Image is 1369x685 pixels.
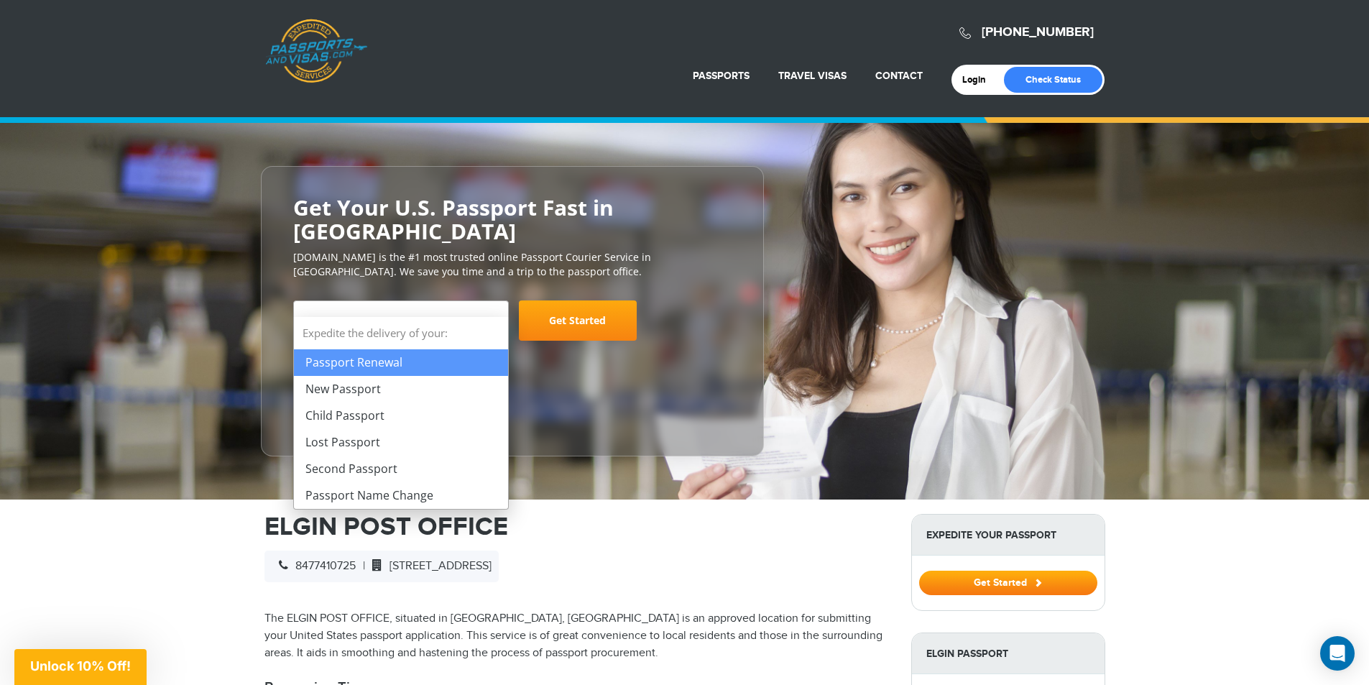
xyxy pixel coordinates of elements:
[14,649,147,685] div: Unlock 10% Off!
[919,571,1097,595] button: Get Started
[305,306,494,346] span: Select Your Service
[305,313,420,330] span: Select Your Service
[294,456,508,482] li: Second Passport
[294,317,508,509] li: Expedite the delivery of your:
[982,24,1094,40] a: [PHONE_NUMBER]
[519,300,637,341] a: Get Started
[264,610,890,662] p: The ELGIN POST OFFICE, situated in [GEOGRAPHIC_DATA], [GEOGRAPHIC_DATA] is an approved location f...
[294,429,508,456] li: Lost Passport
[912,515,1105,556] strong: Expedite Your Passport
[264,514,890,540] h1: ELGIN POST OFFICE
[294,376,508,403] li: New Passport
[294,403,508,429] li: Child Passport
[962,74,996,86] a: Login
[294,349,508,376] li: Passport Renewal
[293,250,732,279] p: [DOMAIN_NAME] is the #1 most trusted online Passport Courier Service in [GEOGRAPHIC_DATA]. We sav...
[365,559,492,573] span: [STREET_ADDRESS]
[778,70,847,82] a: Travel Visas
[1004,67,1102,93] a: Check Status
[693,70,750,82] a: Passports
[293,196,732,243] h2: Get Your U.S. Passport Fast in [GEOGRAPHIC_DATA]
[293,348,732,362] span: Starting at $199 + government fees
[30,658,131,673] span: Unlock 10% Off!
[912,633,1105,674] strong: Elgin Passport
[272,559,356,573] span: 8477410725
[919,576,1097,588] a: Get Started
[265,19,367,83] a: Passports & [DOMAIN_NAME]
[293,300,509,341] span: Select Your Service
[294,482,508,509] li: Passport Name Change
[294,317,508,349] strong: Expedite the delivery of your:
[875,70,923,82] a: Contact
[1320,636,1355,671] div: Open Intercom Messenger
[264,551,499,582] div: |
